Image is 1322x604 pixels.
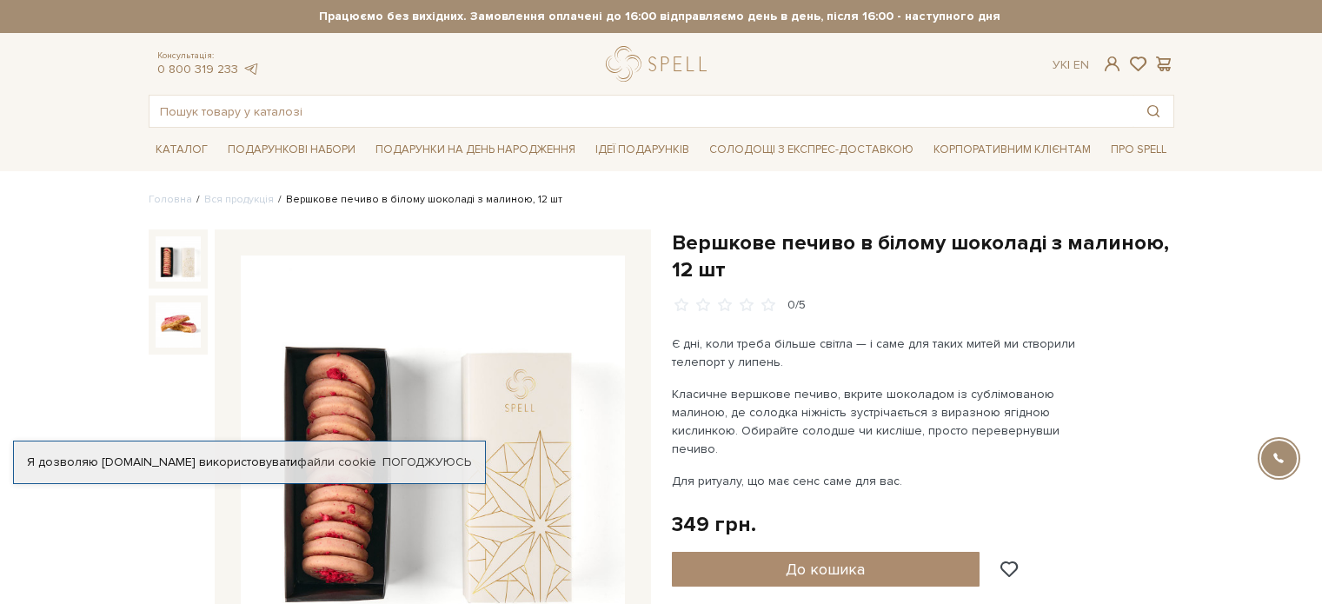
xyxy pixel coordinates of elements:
[606,46,714,82] a: logo
[672,229,1174,283] h1: Вершкове печиво в білому шоколаді з малиною, 12 шт
[1133,96,1173,127] button: Пошук товару у каталозі
[157,50,260,62] span: Консультація:
[382,455,471,470] a: Погоджуюсь
[786,560,865,579] span: До кошика
[156,236,201,282] img: Вершкове печиво в білому шоколаді з малиною, 12 шт
[157,62,238,76] a: 0 800 319 233
[149,193,192,206] a: Головна
[1104,136,1173,163] a: Про Spell
[672,472,1080,490] p: Для ритуалу, що має сенс саме для вас.
[927,136,1098,163] a: Корпоративним клієнтам
[672,552,980,587] button: До кошика
[156,302,201,348] img: Вершкове печиво в білому шоколаді з малиною, 12 шт
[1053,57,1089,73] div: Ук
[149,136,215,163] a: Каталог
[672,385,1080,458] p: Класичне вершкове печиво, вкрите шоколадом із сублімованою малиною, де солодка ніжність зустрічає...
[369,136,582,163] a: Подарунки на День народження
[297,455,376,469] a: файли cookie
[588,136,696,163] a: Ідеї подарунків
[204,193,274,206] a: Вся продукція
[221,136,362,163] a: Подарункові набори
[14,455,485,470] div: Я дозволяю [DOMAIN_NAME] використовувати
[242,62,260,76] a: telegram
[149,96,1133,127] input: Пошук товару у каталозі
[787,297,806,314] div: 0/5
[1073,57,1089,72] a: En
[672,511,756,538] div: 349 грн.
[702,135,920,164] a: Солодощі з експрес-доставкою
[672,335,1080,371] p: Є дні, коли треба більше світла — і саме для таких митей ми створили телепорт у липень.
[149,9,1172,24] strong: Працюємо без вихідних. Замовлення оплачені до 16:00 відправляємо день в день, після 16:00 - насту...
[1067,57,1070,72] span: |
[274,192,562,208] li: Вершкове печиво в білому шоколаді з малиною, 12 шт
